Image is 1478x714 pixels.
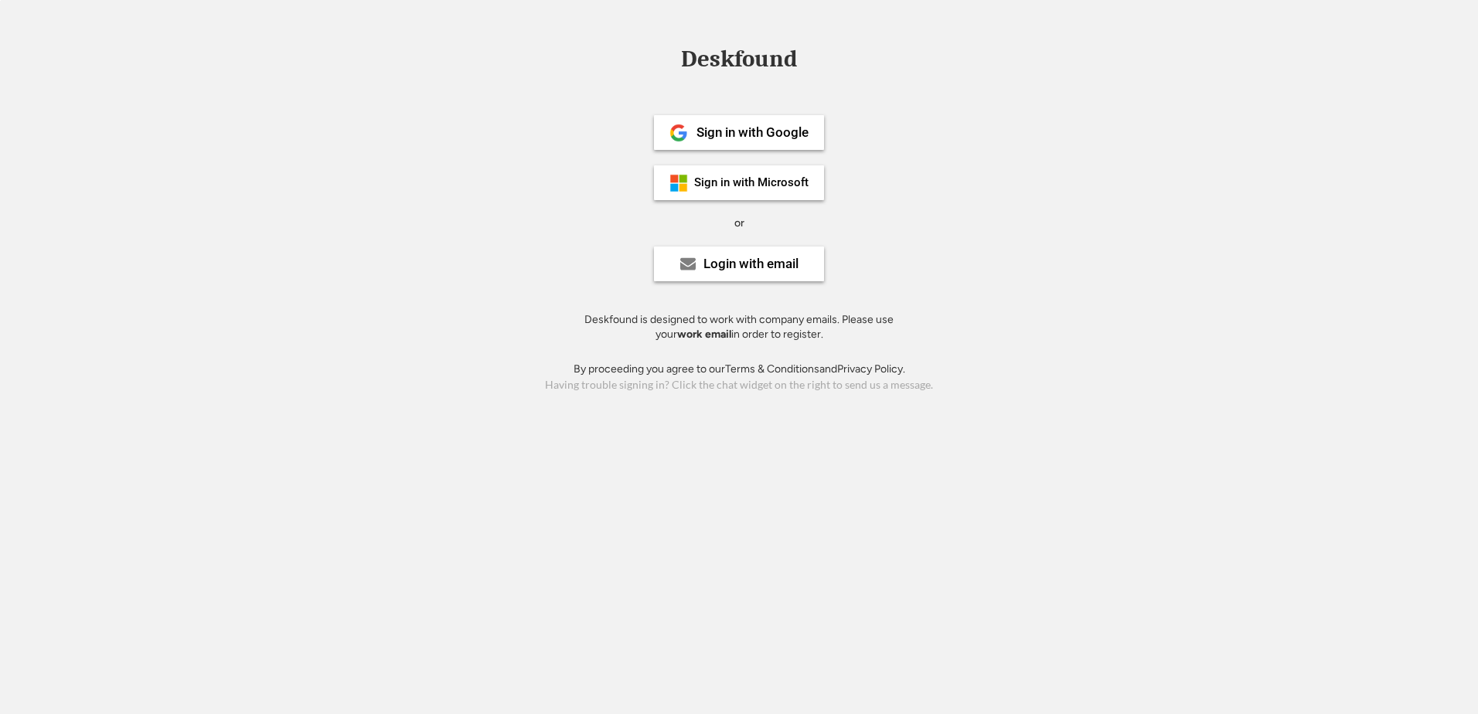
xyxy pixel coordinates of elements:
div: By proceeding you agree to our and [574,362,905,377]
div: Login with email [703,257,799,270]
a: Terms & Conditions [725,362,819,376]
strong: work email [677,328,731,341]
img: 1024px-Google__G__Logo.svg.png [669,124,688,142]
div: or [734,216,744,231]
img: ms-symbollockup_mssymbol_19.png [669,174,688,192]
div: Deskfound is designed to work with company emails. Please use your in order to register. [565,312,913,342]
div: Sign in with Google [696,126,809,139]
div: Sign in with Microsoft [694,177,809,189]
a: Privacy Policy. [837,362,905,376]
div: Deskfound [673,47,805,71]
